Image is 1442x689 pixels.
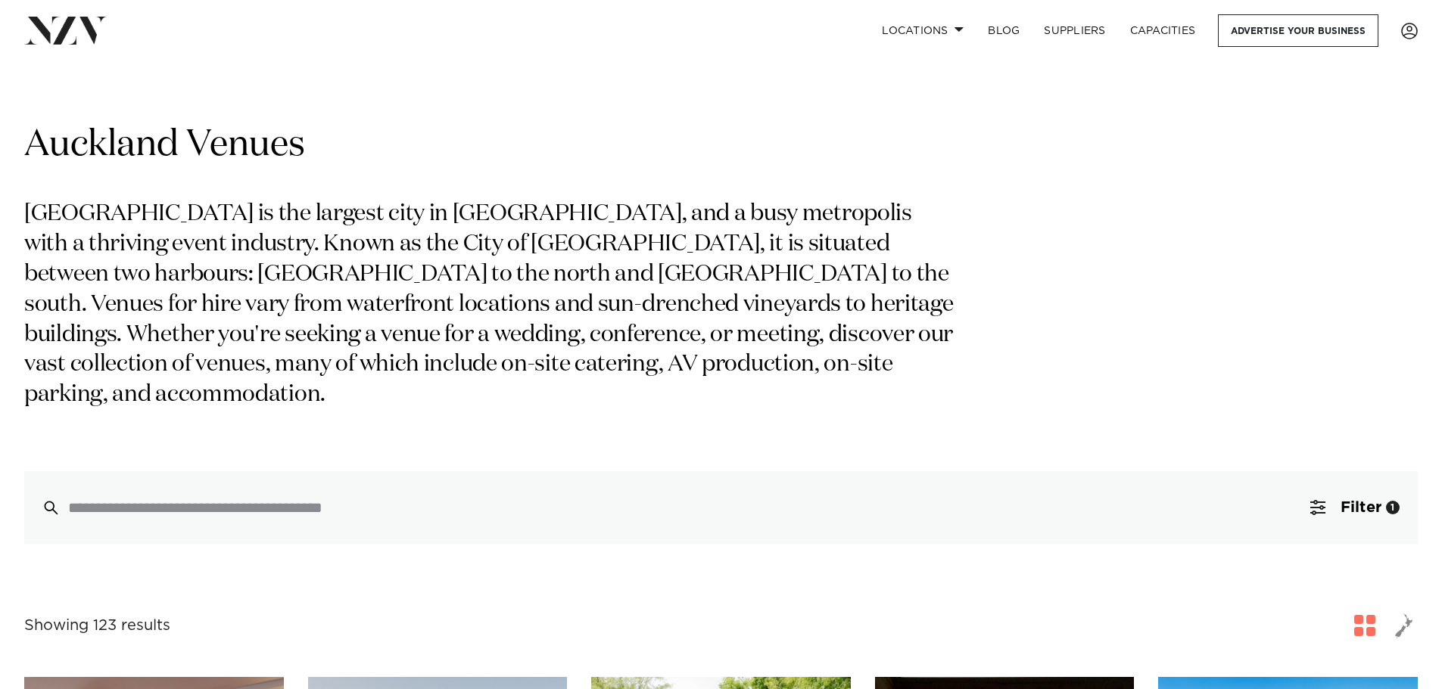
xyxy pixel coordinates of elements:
h1: Auckland Venues [24,122,1418,169]
a: SUPPLIERS [1032,14,1117,47]
button: Filter1 [1292,471,1418,544]
a: Capacities [1118,14,1208,47]
a: BLOG [976,14,1032,47]
a: Locations [870,14,976,47]
a: Advertise your business [1218,14,1378,47]
img: nzv-logo.png [24,17,107,44]
div: Showing 123 results [24,614,170,638]
div: 1 [1386,501,1400,514]
span: Filter [1341,500,1381,515]
p: [GEOGRAPHIC_DATA] is the largest city in [GEOGRAPHIC_DATA], and a busy metropolis with a thriving... [24,200,960,411]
